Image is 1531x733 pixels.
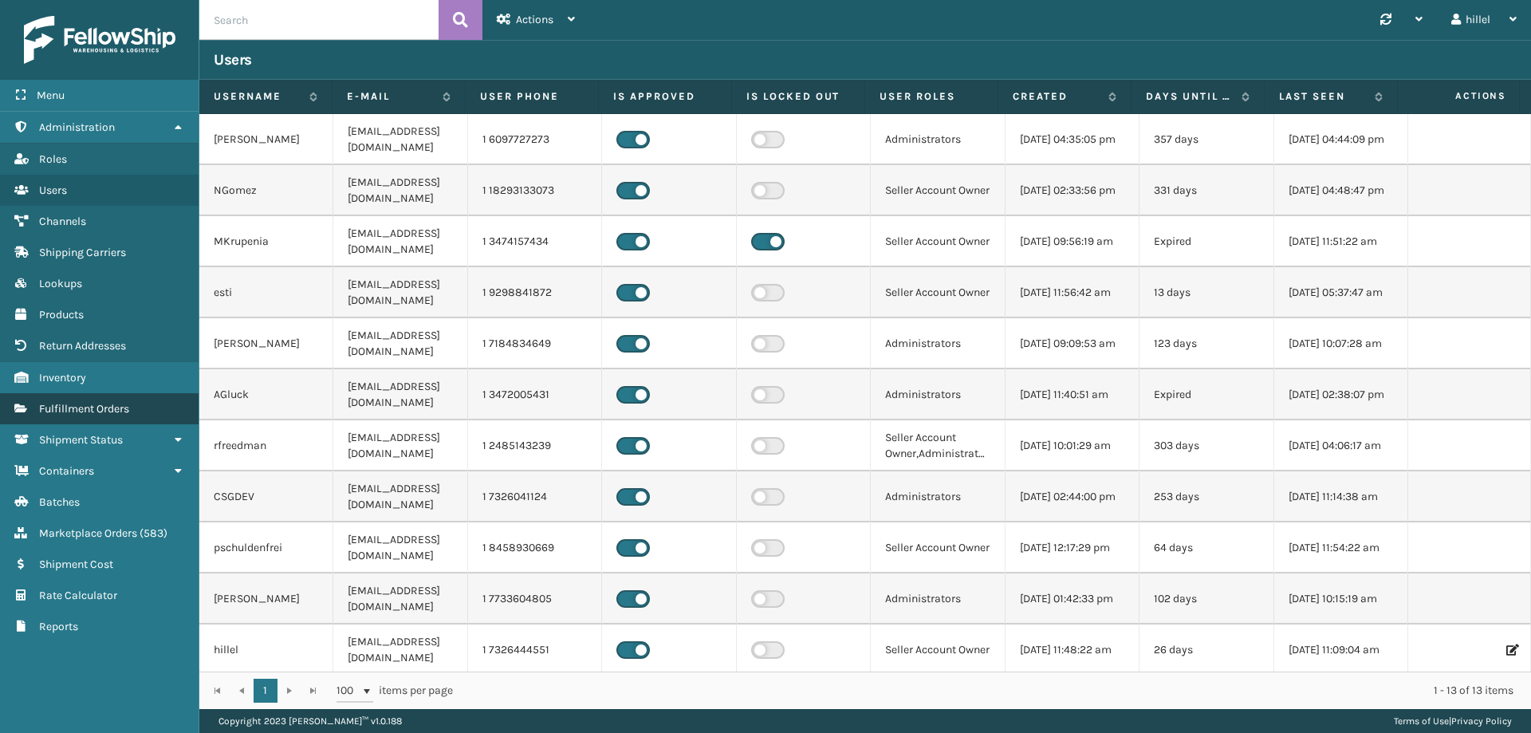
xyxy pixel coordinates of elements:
td: [DATE] 04:44:09 pm [1274,114,1408,165]
label: Is Locked Out [746,89,850,104]
label: Username [214,89,301,104]
td: [DATE] 11:40:51 am [1006,369,1139,420]
i: Edit [1506,644,1516,656]
td: Seller Account Owner [871,267,1005,318]
span: Actions [516,13,553,26]
td: Expired [1139,216,1273,267]
td: [DATE] 01:42:33 pm [1006,573,1139,625]
td: 1 2485143239 [468,420,602,471]
span: items per page [337,679,453,703]
div: | [1394,709,1512,733]
td: [EMAIL_ADDRESS][DOMAIN_NAME] [333,369,467,420]
span: Return Addresses [39,339,126,353]
td: Seller Account Owner [871,165,1005,216]
h3: Users [214,50,252,69]
td: 102 days [1139,573,1273,625]
span: Inventory [39,371,86,384]
td: 1 3474157434 [468,216,602,267]
td: 64 days [1139,522,1273,573]
span: Lookups [39,277,82,290]
td: [DATE] 02:33:56 pm [1006,165,1139,216]
td: [DATE] 02:44:00 pm [1006,471,1139,522]
td: esti [199,267,333,318]
td: [DATE] 09:09:53 am [1006,318,1139,369]
label: E-mail [347,89,435,104]
td: Seller Account Owner,Administrators [871,420,1005,471]
td: [DATE] 11:54:22 am [1274,522,1408,573]
td: [DATE] 10:07:28 am [1274,318,1408,369]
td: Seller Account Owner [871,522,1005,573]
td: 1 8458930669 [468,522,602,573]
td: rfreedman [199,420,333,471]
span: Containers [39,464,94,478]
td: 331 days [1139,165,1273,216]
td: [EMAIL_ADDRESS][DOMAIN_NAME] [333,573,467,625]
td: pschuldenfrei [199,522,333,573]
a: Terms of Use [1394,715,1449,727]
span: Roles [39,152,67,166]
td: [DATE] 04:48:47 pm [1274,165,1408,216]
td: 1 7733604805 [468,573,602,625]
td: [EMAIL_ADDRESS][DOMAIN_NAME] [333,625,467,676]
p: Copyright 2023 [PERSON_NAME]™ v 1.0.188 [218,709,402,733]
td: [DATE] 04:06:17 am [1274,420,1408,471]
td: Administrators [871,318,1005,369]
span: Shipment Cost [39,558,113,571]
td: AGluck [199,369,333,420]
td: 26 days [1139,625,1273,676]
td: 253 days [1139,471,1273,522]
div: 1 - 13 of 13 items [475,683,1513,699]
td: 1 7326444551 [468,625,602,676]
span: 100 [337,683,360,699]
td: Seller Account Owner [871,216,1005,267]
td: Administrators [871,369,1005,420]
span: Channels [39,215,86,228]
td: [EMAIL_ADDRESS][DOMAIN_NAME] [333,267,467,318]
td: [EMAIL_ADDRESS][DOMAIN_NAME] [333,318,467,369]
td: Administrators [871,471,1005,522]
td: [EMAIL_ADDRESS][DOMAIN_NAME] [333,420,467,471]
span: Shipping Carriers [39,246,126,259]
span: Batches [39,495,80,509]
td: [DATE] 11:51:22 am [1274,216,1408,267]
td: [EMAIL_ADDRESS][DOMAIN_NAME] [333,522,467,573]
td: CSGDEV [199,471,333,522]
span: Administration [39,120,115,134]
td: [EMAIL_ADDRESS][DOMAIN_NAME] [333,165,467,216]
td: [PERSON_NAME] [199,573,333,625]
td: 1 6097727273 [468,114,602,165]
td: [DATE] 10:01:29 am [1006,420,1139,471]
td: [EMAIL_ADDRESS][DOMAIN_NAME] [333,216,467,267]
td: NGomez [199,165,333,216]
label: Is Approved [613,89,717,104]
td: 1 9298841872 [468,267,602,318]
td: hillel [199,625,333,676]
label: Created [1013,89,1100,104]
td: [DATE] 04:35:05 pm [1006,114,1139,165]
td: [DATE] 11:48:22 am [1006,625,1139,676]
td: 303 days [1139,420,1273,471]
span: Reports [39,620,78,633]
a: Privacy Policy [1451,715,1512,727]
td: 357 days [1139,114,1273,165]
td: Administrators [871,114,1005,165]
td: Expired [1139,369,1273,420]
span: Products [39,308,84,321]
a: 1 [254,679,277,703]
label: User phone [480,89,584,104]
td: [DATE] 05:37:47 am [1274,267,1408,318]
td: Seller Account Owner [871,625,1005,676]
span: Users [39,183,67,197]
td: 1 7184834649 [468,318,602,369]
td: [EMAIL_ADDRESS][DOMAIN_NAME] [333,114,467,165]
td: [PERSON_NAME] [199,318,333,369]
img: logo [24,16,175,64]
td: MKrupenia [199,216,333,267]
label: Last Seen [1279,89,1367,104]
td: [DATE] 10:15:19 am [1274,573,1408,625]
td: [DATE] 11:14:38 am [1274,471,1408,522]
td: [DATE] 09:56:19 am [1006,216,1139,267]
span: Shipment Status [39,433,123,447]
td: 1 3472005431 [468,369,602,420]
td: 1 7326041124 [468,471,602,522]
